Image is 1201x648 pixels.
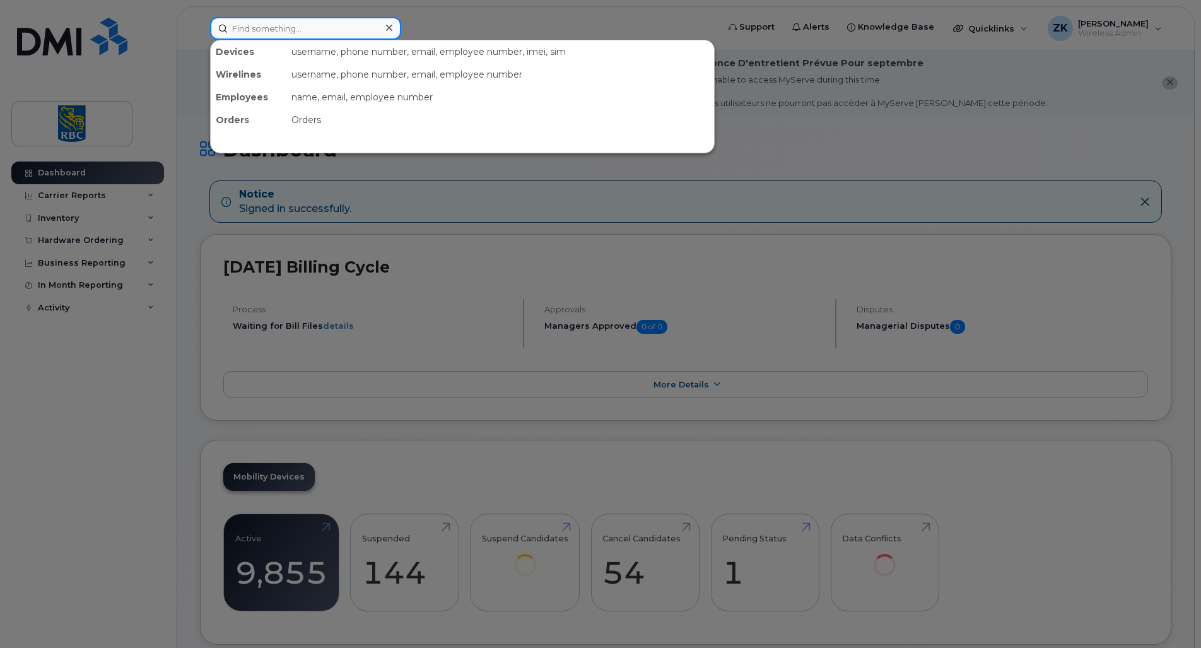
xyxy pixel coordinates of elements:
div: Employees [211,86,286,109]
div: Orders [286,109,714,131]
div: name, email, employee number [286,86,714,109]
div: Devices [211,40,286,63]
div: Wirelines [211,63,286,86]
div: Orders [211,109,286,131]
div: username, phone number, email, employee number [286,63,714,86]
div: username, phone number, email, employee number, imei, sim [286,40,714,63]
